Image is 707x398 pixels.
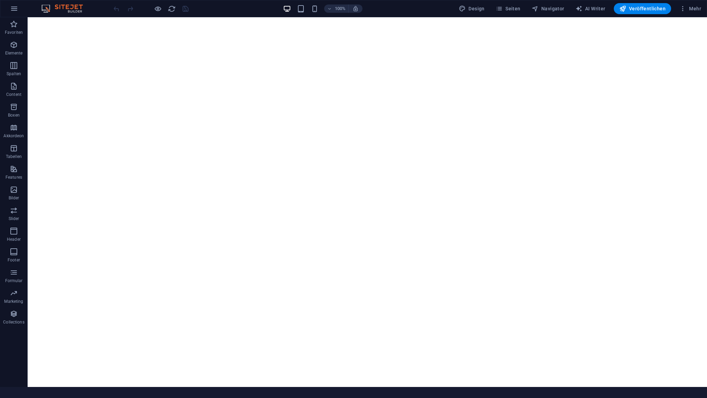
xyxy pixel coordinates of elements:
p: Elemente [5,50,23,56]
button: Seiten [493,3,523,14]
p: Tabellen [6,154,22,159]
p: Collections [3,319,24,325]
p: Favoriten [5,30,23,35]
p: Bilder [9,195,19,201]
p: Slider [9,216,19,221]
button: Mehr [677,3,704,14]
p: Akkordeon [3,133,24,139]
button: Klicke hier, um den Vorschau-Modus zu verlassen [154,4,162,13]
p: Spalten [7,71,21,77]
p: Header [7,237,21,242]
span: Veröffentlichen [619,5,666,12]
button: 100% [324,4,349,13]
span: Design [459,5,485,12]
button: Navigator [529,3,567,14]
span: Seiten [496,5,521,12]
p: Content [6,92,21,97]
span: Mehr [679,5,701,12]
h6: 100% [335,4,346,13]
p: Boxen [8,112,20,118]
span: AI Writer [575,5,606,12]
p: Features [6,175,22,180]
span: Navigator [532,5,564,12]
i: Bei Größenänderung Zoomstufe automatisch an das gewählte Gerät anpassen. [352,6,359,12]
p: Formular [5,278,23,283]
p: Marketing [4,299,23,304]
div: Design (Strg+Alt+Y) [456,3,487,14]
img: Editor Logo [40,4,91,13]
button: AI Writer [573,3,608,14]
button: Design [456,3,487,14]
button: reload [167,4,176,13]
i: Seite neu laden [168,5,176,13]
p: Footer [8,257,20,263]
button: Veröffentlichen [614,3,671,14]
